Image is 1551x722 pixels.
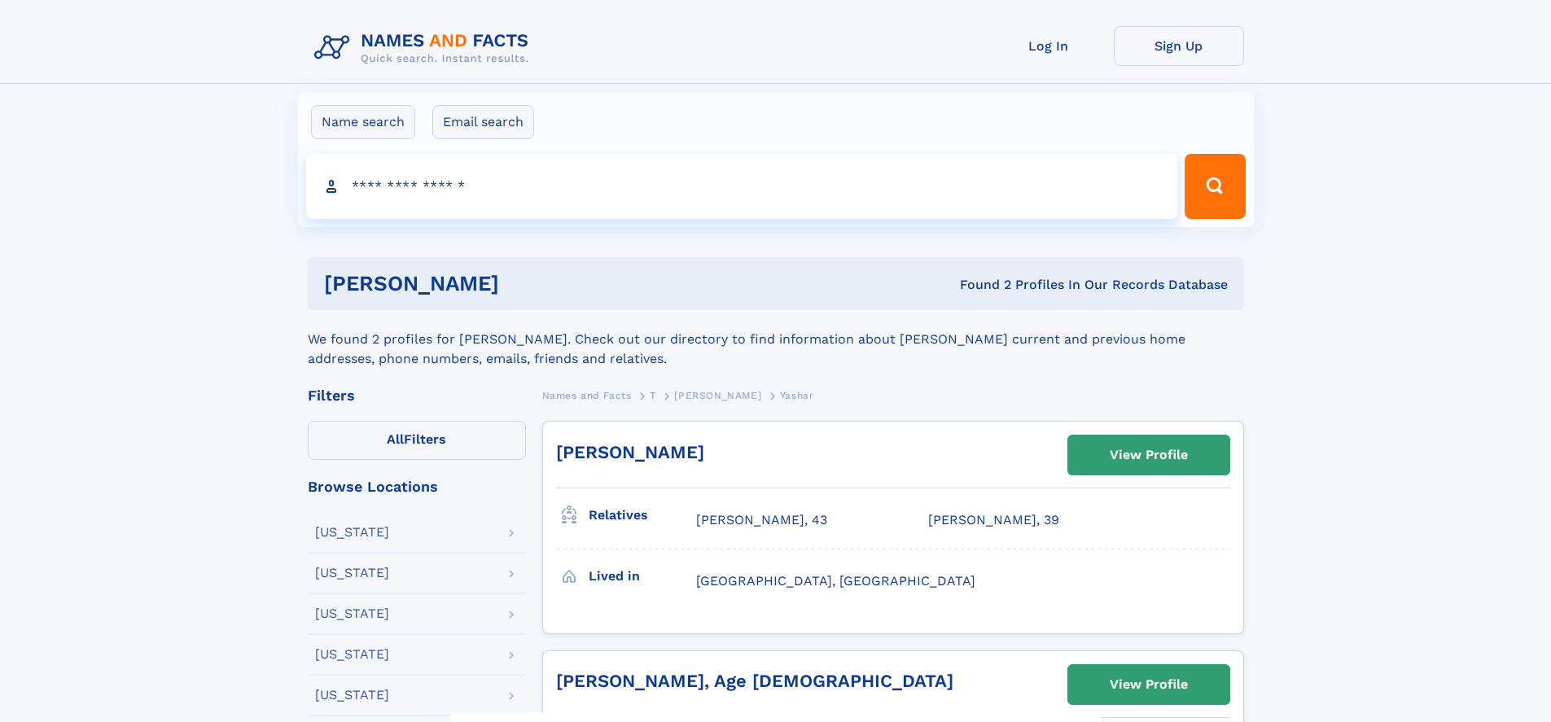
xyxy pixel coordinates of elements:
span: T [650,390,656,401]
div: [US_STATE] [315,689,389,702]
span: [GEOGRAPHIC_DATA], [GEOGRAPHIC_DATA] [696,573,975,589]
label: Email search [432,105,534,139]
span: All [387,431,404,447]
a: [PERSON_NAME] [674,385,761,405]
div: Browse Locations [308,479,526,494]
span: Yashar [780,390,814,401]
a: Names and Facts [542,385,632,405]
a: [PERSON_NAME], Age [DEMOGRAPHIC_DATA] [556,671,953,691]
h1: [PERSON_NAME] [324,273,729,294]
div: [US_STATE] [315,526,389,539]
div: View Profile [1110,436,1188,474]
div: [US_STATE] [315,567,389,580]
a: Log In [984,26,1114,66]
h3: Lived in [589,562,696,590]
a: View Profile [1068,665,1229,704]
div: [US_STATE] [315,607,389,620]
img: Logo Names and Facts [308,26,542,70]
div: Found 2 Profiles In Our Records Database [729,276,1228,294]
span: [PERSON_NAME] [674,390,761,401]
a: View Profile [1068,435,1229,475]
input: search input [306,154,1178,219]
a: Sign Up [1114,26,1244,66]
label: Filters [308,421,526,460]
a: [PERSON_NAME], 39 [928,511,1059,529]
div: Filters [308,388,526,403]
a: [PERSON_NAME] [556,442,704,462]
label: Name search [311,105,415,139]
a: T [650,385,656,405]
a: [PERSON_NAME], 43 [696,511,827,529]
h3: Relatives [589,501,696,529]
div: We found 2 profiles for [PERSON_NAME]. Check out our directory to find information about [PERSON_... [308,310,1244,369]
div: View Profile [1110,666,1188,703]
div: [US_STATE] [315,648,389,661]
button: Search Button [1185,154,1245,219]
